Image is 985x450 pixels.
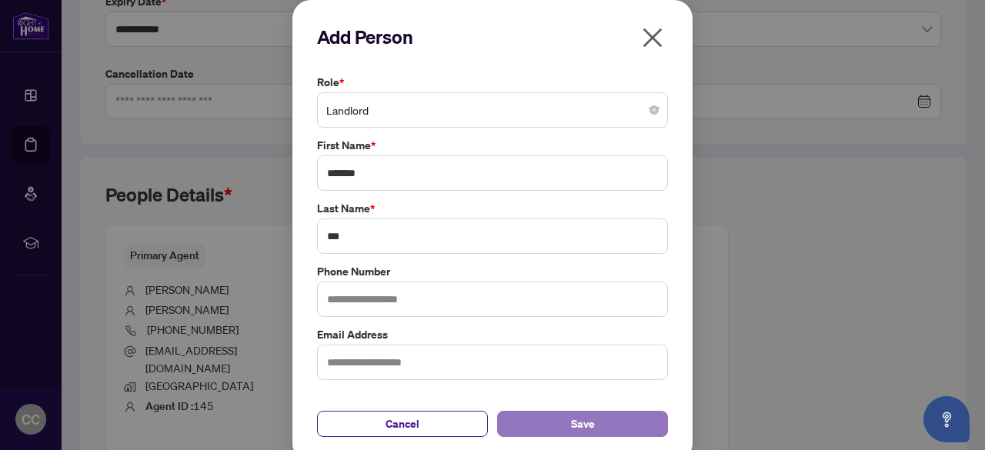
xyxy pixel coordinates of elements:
label: Email Address [317,326,668,343]
h2: Add Person [317,25,668,49]
span: close [640,25,665,50]
span: Cancel [386,412,419,436]
span: Landlord [326,95,659,125]
label: Phone Number [317,263,668,280]
button: Open asap [923,396,970,442]
span: close-circle [649,105,659,115]
label: Role [317,74,668,91]
span: Save [571,412,595,436]
label: Last Name [317,200,668,217]
button: Cancel [317,411,488,437]
button: Save [497,411,668,437]
label: First Name [317,137,668,154]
